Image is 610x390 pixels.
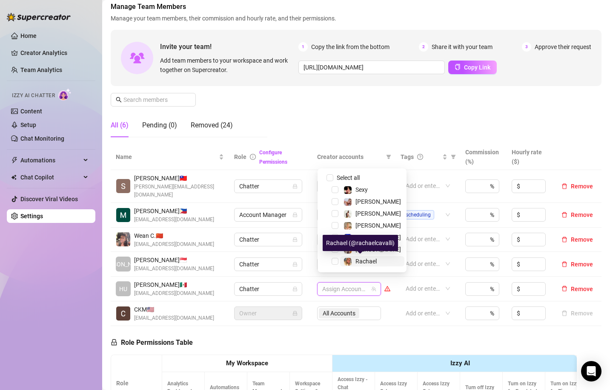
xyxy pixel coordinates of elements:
span: 1 [298,42,308,52]
a: Home [20,32,37,39]
span: Select tree node [332,234,338,241]
span: lock [292,286,298,292]
span: Add team members to your workspace and work together on Supercreator. [160,56,295,75]
span: lock [292,262,298,267]
span: [EMAIL_ADDRESS][DOMAIN_NAME] [134,240,214,248]
span: Rachael [355,258,377,265]
img: Wean Castillo [116,232,130,246]
a: Setup [20,121,36,128]
strong: Izzy AI [450,359,470,367]
a: Chat Monitoring [20,135,64,142]
div: Removed (24) [191,120,233,130]
button: Remove [558,308,596,318]
span: Sexy [355,186,368,193]
span: Copy the link from the bottom [311,42,389,52]
input: Search members [123,95,184,104]
h5: Role Permissions Table [111,338,193,348]
span: 3 [522,42,531,52]
a: Creator Analytics [20,46,89,60]
th: Name [111,144,229,170]
span: lock [292,212,298,217]
span: Invite your team! [160,41,298,52]
img: CKM [116,306,130,321]
span: [PERSON_NAME] [100,260,146,269]
span: [PERSON_NAME] [355,222,401,229]
span: delete [561,237,567,243]
span: Select tree node [332,198,338,205]
span: filter [384,150,393,163]
img: Karen [344,222,352,230]
img: Kelsey [344,198,352,206]
span: [EMAIL_ADDRESS][DOMAIN_NAME] [134,314,214,322]
span: warning [384,286,390,292]
img: Rachael [344,258,352,266]
span: Remove [571,183,593,190]
span: [PERSON_NAME] [355,198,401,205]
span: Remove [571,286,593,292]
span: scheduling [402,210,434,220]
span: Tags [401,152,414,162]
span: Chat Copilot [20,170,81,184]
span: Automations [20,153,81,167]
strong: My Workspace [226,359,268,367]
span: filter [451,154,456,159]
span: [EMAIL_ADDRESS][DOMAIN_NAME] [134,289,214,298]
span: [PERSON_NAME] 🇲🇽 [134,280,214,289]
span: Manage your team members, their commission and hourly rate, and their permissions. [111,14,601,23]
span: Manage Team Members [111,2,601,12]
span: Approve their request [535,42,591,52]
a: Settings [20,213,43,220]
th: Hourly rate ($) [507,144,553,170]
a: Discover Viral Videos [20,196,78,202]
span: lock [111,339,117,346]
span: Select tree node [332,222,338,229]
span: delete [561,183,567,189]
img: logo-BBDzfeDw.svg [7,13,71,21]
span: Chatter [239,283,297,295]
span: info-circle [250,154,256,160]
span: Chatter [239,258,297,271]
a: Configure Permissions [259,150,287,165]
span: filter [449,150,458,163]
button: Remove [558,284,596,294]
span: Select all [333,173,363,182]
span: lock [292,237,298,242]
span: search [116,97,122,103]
div: Pending (0) [142,120,177,130]
div: All (6) [111,120,129,130]
span: Chatter [239,180,297,193]
img: AI Chatter [58,88,72,101]
span: [PERSON_NAME] 🇹🇼 [134,173,224,183]
button: Remove [558,234,596,245]
span: [PERSON_NAME] 🇵🇭 [134,206,214,216]
span: team [371,286,376,292]
span: filter [386,154,391,159]
th: Commission (%) [460,144,507,170]
button: Remove [558,210,596,220]
span: Select tree node [332,258,338,265]
span: Role [234,153,246,160]
span: lock [292,311,298,316]
span: delete [561,286,567,292]
span: Share it with your team [432,42,493,52]
span: Owner [239,307,297,320]
span: thunderbolt [11,157,18,164]
span: [PERSON_NAME] 🇸🇬 [134,255,214,265]
span: Account Manager [239,208,297,221]
button: Remove [558,181,596,191]
span: CKM 🇺🇸 [134,305,214,314]
span: Name [116,152,217,162]
span: copy [455,64,461,70]
span: Izzy AI Chatter [12,92,55,100]
span: [EMAIL_ADDRESS][DOMAIN_NAME] [134,216,214,224]
img: Sheldon [116,179,130,193]
span: Remove [571,211,593,218]
span: question-circle [417,154,423,160]
div: Open Intercom Messenger [581,361,601,381]
span: HU [119,284,127,294]
span: Wean C. 🇨🇳 [134,231,214,240]
a: Team Analytics [20,66,62,73]
div: Rachael (@rachaelcavalli) [323,235,398,251]
span: Select tree node [332,210,338,217]
span: Remove [571,261,593,268]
